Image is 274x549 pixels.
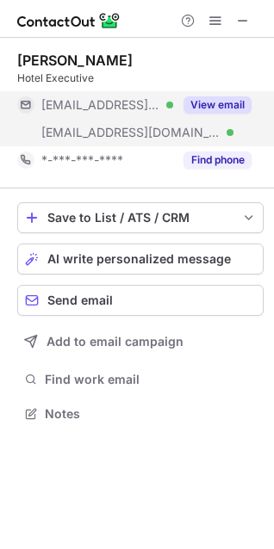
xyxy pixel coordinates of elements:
[17,10,121,31] img: ContactOut v5.3.10
[45,372,257,387] span: Find work email
[17,326,264,357] button: Add to email campaign
[17,402,264,426] button: Notes
[184,96,252,114] button: Reveal Button
[17,285,264,316] button: Send email
[41,97,160,113] span: [EMAIL_ADDRESS][DOMAIN_NAME]
[17,244,264,274] button: AI write personalized message
[17,367,264,392] button: Find work email
[47,211,234,225] div: Save to List / ATS / CRM
[41,125,221,140] span: [EMAIL_ADDRESS][DOMAIN_NAME]
[17,52,133,69] div: [PERSON_NAME]
[184,151,252,169] button: Reveal Button
[45,406,257,422] span: Notes
[47,335,184,349] span: Add to email campaign
[47,293,113,307] span: Send email
[47,252,231,266] span: AI write personalized message
[17,71,264,86] div: Hotel Executive
[17,202,264,233] button: save-profile-one-click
